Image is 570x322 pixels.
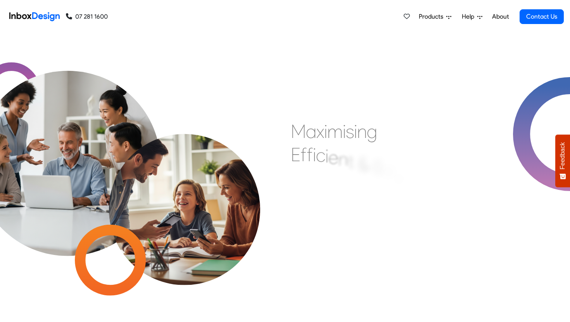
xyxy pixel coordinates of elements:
div: i [324,120,327,143]
div: & [358,152,369,176]
div: i [354,120,357,143]
div: f [301,143,307,166]
div: e [328,146,338,169]
div: E [291,143,301,166]
div: s [346,120,354,143]
div: a [306,120,316,143]
span: Products [419,12,446,21]
div: t [348,150,354,173]
div: i [313,143,316,166]
div: x [316,120,324,143]
div: n [357,120,367,143]
div: m [327,120,343,143]
button: Feedback - Show survey [555,134,570,187]
span: Help [462,12,477,21]
div: g [367,120,377,143]
div: g [393,164,404,187]
a: Contact Us [520,9,564,24]
div: c [316,143,325,167]
div: E [374,156,383,179]
div: n [383,159,393,183]
span: Feedback [559,142,566,169]
a: Help [459,9,485,24]
div: M [291,120,306,143]
img: parents_with_child.png [90,96,279,285]
div: Maximising Efficient & Engagement, Connecting Schools, Families, and Students. [291,120,479,236]
a: About [490,9,511,24]
div: i [325,144,328,167]
div: i [343,120,346,143]
a: Products [416,9,454,24]
div: f [307,143,313,166]
a: 07 281 1600 [66,12,108,21]
div: n [338,147,348,170]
